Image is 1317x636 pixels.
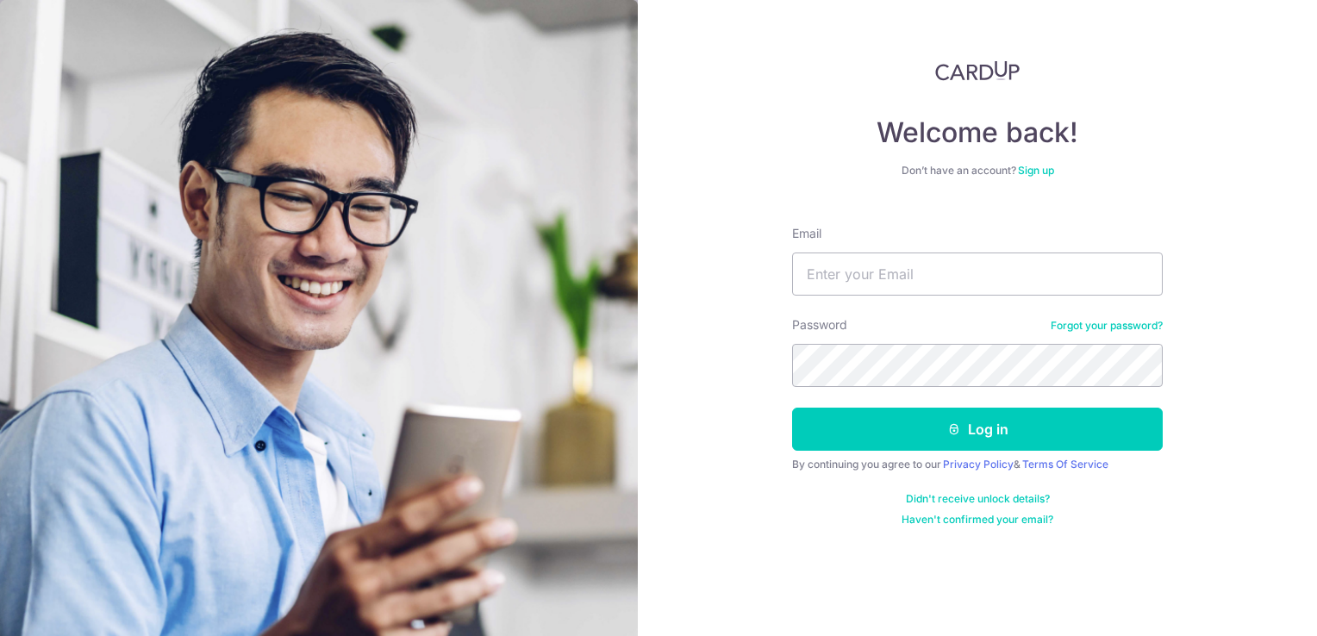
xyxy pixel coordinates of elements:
div: By continuing you agree to our & [792,458,1163,471]
a: Didn't receive unlock details? [906,492,1050,506]
label: Email [792,225,821,242]
a: Sign up [1018,164,1054,177]
a: Haven't confirmed your email? [902,513,1053,527]
div: Don’t have an account? [792,164,1163,178]
button: Log in [792,408,1163,451]
a: Forgot your password? [1051,319,1163,333]
a: Privacy Policy [943,458,1014,471]
a: Terms Of Service [1022,458,1108,471]
h4: Welcome back! [792,115,1163,150]
input: Enter your Email [792,253,1163,296]
label: Password [792,316,847,334]
img: CardUp Logo [935,60,1020,81]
